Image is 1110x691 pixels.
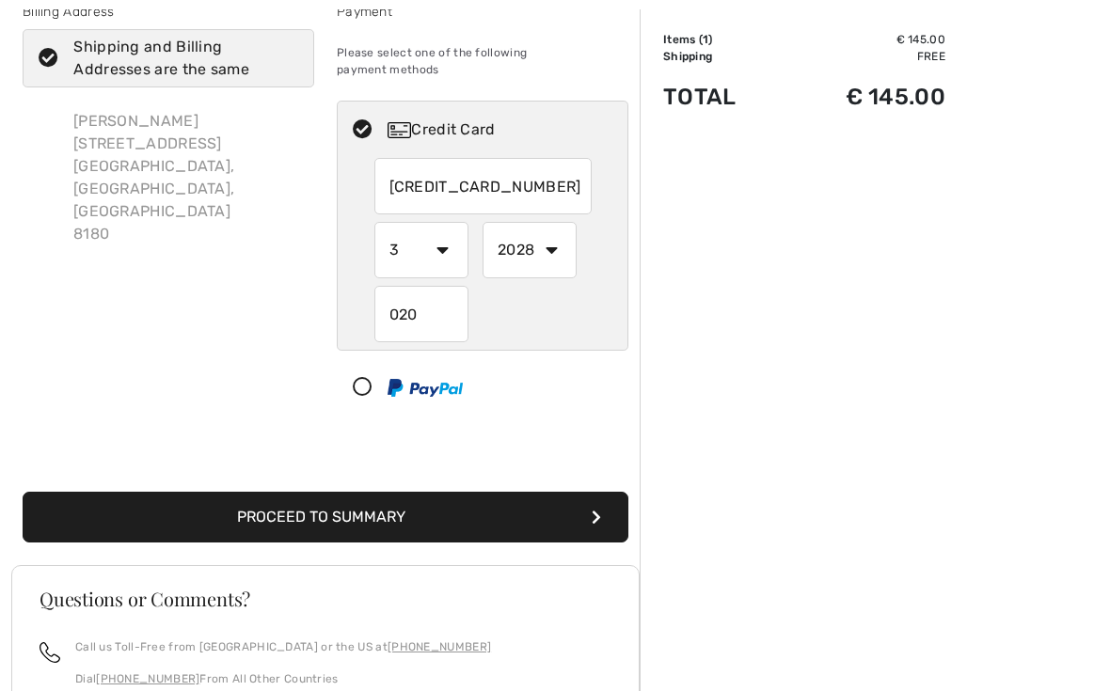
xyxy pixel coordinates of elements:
button: Proceed to Summary [23,492,628,542]
td: € 145.00 [782,31,945,48]
p: Dial From All Other Countries [75,670,491,687]
div: Billing Address [23,2,314,22]
div: [PERSON_NAME] [STREET_ADDRESS] [GEOGRAPHIC_DATA], [GEOGRAPHIC_DATA], [GEOGRAPHIC_DATA] 8180 [58,95,314,260]
div: Please select one of the following payment methods [337,29,628,93]
div: Credit Card [388,118,615,141]
span: 1 [703,33,708,46]
img: call [40,642,60,663]
div: Shipping and Billing Addresses are the same [73,36,286,81]
img: Credit Card [388,122,411,138]
td: Shipping [663,48,782,65]
img: PayPal [388,379,463,397]
td: € 145.00 [782,65,945,129]
a: [PHONE_NUMBER] [96,672,199,685]
input: CVD [374,286,468,342]
input: Card number [374,158,592,214]
div: Payment [337,2,628,22]
td: Total [663,65,782,129]
td: Items ( ) [663,31,782,48]
td: Free [782,48,945,65]
h3: Questions or Comments? [40,589,611,608]
a: [PHONE_NUMBER] [388,640,491,653]
p: Call us Toll-Free from [GEOGRAPHIC_DATA] or the US at [75,638,491,655]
